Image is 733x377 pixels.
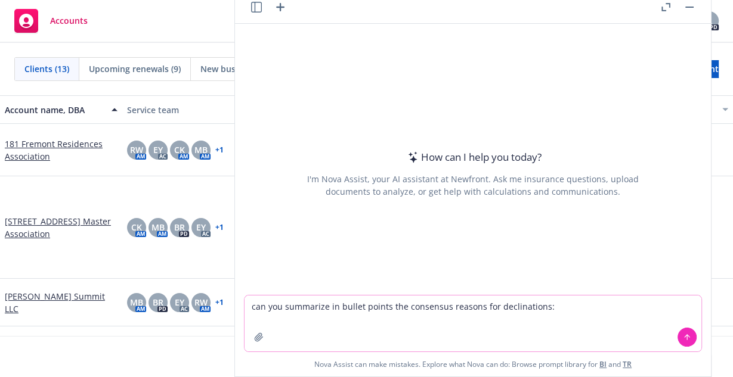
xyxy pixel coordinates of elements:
span: EY [196,221,206,233]
a: BI [599,359,607,369]
span: New businesses (0) [200,63,277,75]
span: Nova Assist can make mistakes. Explore what Nova can do: Browse prompt library for and [240,352,706,376]
span: Upcoming renewals (9) [89,63,181,75]
a: + 1 [215,147,224,154]
a: 181 Fremont Residences Association [5,138,117,163]
span: EY [153,144,163,156]
div: I'm Nova Assist, your AI assistant at Newfront. Ask me insurance questions, upload documents to a... [305,173,641,198]
span: RW [194,296,208,309]
span: MB [130,296,143,309]
button: Service team [122,95,245,124]
div: How can I help you today? [404,149,542,165]
span: BR [153,296,163,309]
span: EY [175,296,184,309]
a: Accounts [10,4,92,38]
textarea: can you summarize in bullet points the consensus reasons for declinations: [245,295,701,351]
span: Accounts [50,16,88,26]
a: [STREET_ADDRESS] Master Association [5,215,117,240]
a: [PERSON_NAME] Summit LLC [5,290,117,315]
span: MB [151,221,165,233]
a: + 1 [215,224,224,231]
span: MB [194,144,208,156]
span: BR [174,221,185,233]
a: + 1 [215,299,224,306]
span: RW [130,144,143,156]
a: TR [623,359,632,369]
div: Account name, DBA [5,104,104,116]
div: Service team [127,104,240,116]
span: Clients (13) [24,63,69,75]
span: CK [174,144,185,156]
span: CK [131,221,142,233]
